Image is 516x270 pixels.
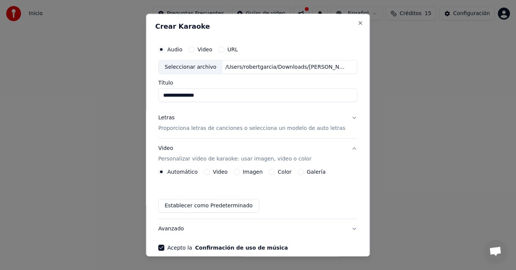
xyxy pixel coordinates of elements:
[158,169,357,219] div: VideoPersonalizar video de karaoke: usar imagen, video o color
[307,170,326,175] label: Galería
[155,23,360,30] h2: Crear Karaoke
[158,219,357,239] button: Avanzado
[158,108,357,139] button: LetrasProporciona letras de canciones o selecciona un modelo de auto letras
[167,47,182,52] label: Audio
[278,170,292,175] label: Color
[158,145,311,163] div: Video
[158,156,311,163] p: Personalizar video de karaoke: usar imagen, video o color
[159,60,222,74] div: Seleccionar archivo
[213,170,228,175] label: Video
[158,80,357,86] label: Título
[167,245,288,251] label: Acepto la
[158,199,259,213] button: Establecer como Predeterminado
[243,170,263,175] label: Imagen
[158,114,175,122] div: Letras
[227,47,238,52] label: URL
[158,139,357,169] button: VideoPersonalizar video de karaoke: usar imagen, video o color
[158,125,345,133] p: Proporciona letras de canciones o selecciona un modelo de auto letras
[222,63,351,71] div: /Users/robertgarcia/Downloads/[PERSON_NAME] Temas /Para [DEMOGRAPHIC_DATA] pistas/SOY UNO CON [DE...
[167,170,198,175] label: Automático
[198,47,212,52] label: Video
[195,245,288,251] button: Acepto la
